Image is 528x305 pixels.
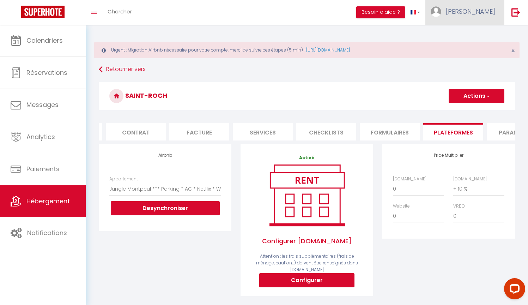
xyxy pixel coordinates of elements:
button: Actions [449,89,504,103]
p: Activé [251,155,363,161]
label: [DOMAIN_NAME] [393,176,426,183]
span: Calendriers [26,36,63,45]
span: Messages [26,100,59,109]
li: Services [233,123,293,140]
label: [DOMAIN_NAME] [453,176,487,183]
div: Urgent : Migration Airbnb nécessaire pour votre compte, merci de suivre ces étapes (5 min) - [94,42,520,58]
h3: Saint-Roch [99,82,515,110]
span: Configurer [DOMAIN_NAME] [251,229,363,253]
button: Configurer [259,273,354,287]
li: Checklists [296,123,356,140]
span: Réservations [26,68,67,77]
li: Formulaires [360,123,420,140]
li: Plateformes [423,123,483,140]
li: Contrat [106,123,166,140]
li: Facture [169,123,229,140]
a: [URL][DOMAIN_NAME] [306,47,350,53]
h4: Price Multiplier [393,153,504,158]
img: logout [511,8,520,17]
label: Appartement [109,176,138,183]
iframe: LiveChat chat widget [498,275,528,305]
span: Paiements [26,165,60,173]
span: Hébergement [26,197,70,205]
label: Website [393,203,410,210]
a: Retourner vers [99,63,515,76]
span: Chercher [108,8,132,15]
img: Super Booking [21,6,65,18]
span: Notifications [27,228,67,237]
span: × [511,46,515,55]
button: Desynchroniser [111,201,220,215]
span: Analytics [26,132,55,141]
span: [PERSON_NAME] [446,7,495,16]
label: VRBO [453,203,465,210]
h4: Airbnb [109,153,221,158]
img: ... [431,6,441,17]
button: Close [511,48,515,54]
span: Attention : les frais supplémentaires (frais de ménage, caution...) doivent être renseignés dans ... [256,253,358,273]
img: rent.png [262,161,352,229]
button: Besoin d'aide ? [356,6,405,18]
